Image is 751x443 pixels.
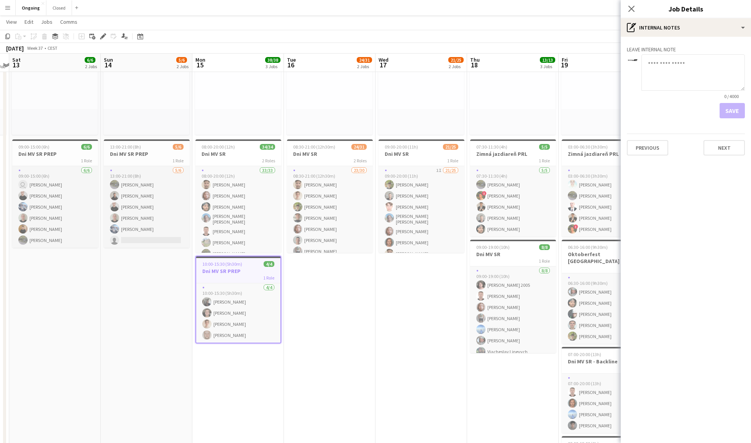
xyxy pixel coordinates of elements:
[195,139,281,253] app-job-card: 08:00-20:00 (12h)34/34Dni MV SR2 Roles33/3308:00-20:00 (12h)[PERSON_NAME][PERSON_NAME][PERSON_NAM...
[104,56,113,63] span: Sun
[718,93,745,99] span: 0 / 4000
[476,144,507,150] span: 07:30-11:30 (4h)
[539,158,550,163] span: 1 Role
[195,56,205,63] span: Mon
[12,139,98,248] app-job-card: 09:00-15:00 (6h)6/6Dni MV SR PREP1 Role6/609:00-15:00 (6h) [PERSON_NAME][PERSON_NAME][PERSON_NAME...
[41,18,52,25] span: Jobs
[266,64,280,69] div: 3 Jobs
[357,64,372,69] div: 2 Jobs
[196,268,280,275] h3: Dni MV SR PREP
[3,17,20,27] a: View
[81,158,92,163] span: 1 Role
[195,150,281,157] h3: Dni MV SR
[57,17,80,27] a: Comms
[196,283,280,343] app-card-role: 4/410:00-15:30 (5h30m)[PERSON_NAME][PERSON_NAME][PERSON_NAME][PERSON_NAME]
[621,18,751,37] div: Internal notes
[561,60,568,69] span: 19
[377,60,389,69] span: 17
[38,17,56,27] a: Jobs
[48,45,57,51] div: CEST
[12,56,21,63] span: Sat
[21,17,36,27] a: Edit
[176,57,187,63] span: 5/6
[449,64,463,69] div: 2 Jobs
[562,374,648,433] app-card-role: 4/407:00-20:00 (13h)[PERSON_NAME][PERSON_NAME][PERSON_NAME][PERSON_NAME]
[482,191,487,196] span: !
[627,46,745,53] h3: Leave internal note
[264,261,274,267] span: 4/4
[287,150,373,157] h3: Dni MV SR
[60,18,77,25] span: Comms
[263,275,274,281] span: 1 Role
[103,60,113,69] span: 14
[46,0,72,15] button: Closed
[470,21,556,135] div: Backstage Crew
[12,150,98,157] h3: Dni MV SR PREP
[448,57,464,63] span: 21/25
[287,139,373,253] app-job-card: 08:30-21:00 (12h30m)24/31Dni MV SR2 Roles23/3008:30-21:00 (12h30m)[PERSON_NAME][PERSON_NAME][PERS...
[287,21,372,135] app-job-card: Backstage Crew
[260,144,275,150] span: 34/34
[194,60,205,69] span: 15
[562,150,648,157] h3: Zimná jazdiareň PRL
[562,240,648,344] app-job-card: 06:30-16:00 (9h30m)5/5Oktoberfest [GEOGRAPHIC_DATA]1 Role5/506:30-16:00 (9h30m)[PERSON_NAME][PERS...
[562,251,648,265] h3: Oktoberfest [GEOGRAPHIC_DATA]
[447,158,458,163] span: 1 Role
[25,18,33,25] span: Edit
[540,64,555,69] div: 3 Jobs
[561,21,647,135] app-job-card: Backstage Crew
[621,4,751,14] h3: Job Details
[104,139,190,248] app-job-card: 13:00-21:00 (8h)5/6Dni MV SR PREP1 Role5/613:00-21:00 (8h)[PERSON_NAME][PERSON_NAME][PERSON_NAME]...
[177,64,189,69] div: 2 Jobs
[539,144,550,150] span: 5/5
[287,56,296,63] span: Tue
[379,56,389,63] span: Wed
[103,21,189,135] app-job-card: Backstage Crew
[110,144,141,150] span: 13:00-21:00 (8h)
[202,144,235,150] span: 08:00-20:00 (12h)
[470,240,556,353] div: 09:00-19:00 (10h)8/8Dni MV SR1 Role8/809:00-19:00 (10h)[PERSON_NAME] 2005[PERSON_NAME][PERSON_NAM...
[476,244,510,250] span: 09:00-19:00 (10h)
[470,139,556,237] app-job-card: 07:30-11:30 (4h)5/5Zimná jazdiareň PRL1 Role5/507:30-11:30 (4h)[PERSON_NAME]![PERSON_NAME][PERSON...
[562,166,648,237] app-card-role: 5/503:00-06:30 (3h30m)[PERSON_NAME][PERSON_NAME][PERSON_NAME][PERSON_NAME]![PERSON_NAME]
[195,256,281,343] app-job-card: 10:00-15:30 (5h30m)4/4Dni MV SR PREP1 Role4/410:00-15:30 (5h30m)[PERSON_NAME][PERSON_NAME][PERSON...
[81,144,92,150] span: 6/6
[172,158,184,163] span: 1 Role
[202,261,242,267] span: 10:00-15:30 (5h30m)
[562,139,648,237] app-job-card: 03:00-06:30 (3h30m)5/5Zimná jazdiareň PRL1 Role5/503:00-06:30 (3h30m)[PERSON_NAME][PERSON_NAME][P...
[18,144,49,150] span: 09:00-15:00 (6h)
[379,139,464,253] app-job-card: 09:00-20:00 (11h)21/25Dni MV SR1 Role1I21/2509:00-20:00 (11h)[PERSON_NAME][PERSON_NAME][PERSON_NA...
[173,144,184,150] span: 5/6
[562,347,648,433] app-job-card: 07:00-20:00 (13h)4/4Dni MV SR - Backline1 Role4/407:00-20:00 (13h)[PERSON_NAME][PERSON_NAME][PERS...
[104,166,190,248] app-card-role: 5/613:00-21:00 (8h)[PERSON_NAME][PERSON_NAME][PERSON_NAME][PERSON_NAME][PERSON_NAME]
[11,60,21,69] span: 13
[443,144,458,150] span: 21/25
[574,224,578,229] span: !
[562,358,648,365] h3: Dni MV SR - Backline
[539,244,550,250] span: 8/8
[568,244,608,250] span: 06:30-16:00 (9h30m)
[470,166,556,237] app-card-role: 5/507:30-11:30 (4h)[PERSON_NAME]![PERSON_NAME][PERSON_NAME][PERSON_NAME][PERSON_NAME]
[540,57,555,63] span: 13/13
[104,150,190,157] h3: Dni MV SR PREP
[627,140,668,155] button: Previous
[12,21,98,135] app-job-card: Backstage Crew
[12,166,98,248] app-card-role: 6/609:00-15:00 (6h) [PERSON_NAME][PERSON_NAME][PERSON_NAME][PERSON_NAME][PERSON_NAME][PERSON_NAME]
[195,21,281,135] app-job-card: Backstage Crew
[378,21,464,135] app-job-card: Backstage Crew
[354,158,367,163] span: 2 Roles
